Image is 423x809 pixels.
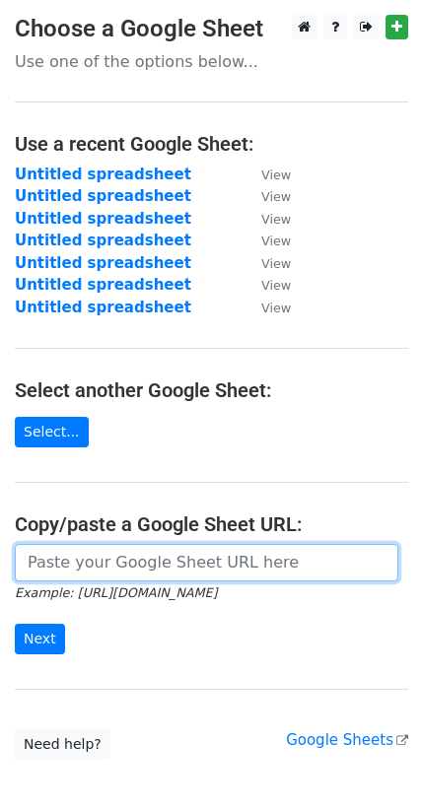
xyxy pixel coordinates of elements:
[261,234,291,248] small: View
[261,256,291,271] small: View
[15,299,191,316] a: Untitled spreadsheet
[286,731,408,749] a: Google Sheets
[242,299,291,316] a: View
[261,278,291,293] small: View
[15,187,191,205] a: Untitled spreadsheet
[15,378,408,402] h4: Select another Google Sheet:
[242,232,291,249] a: View
[15,544,398,581] input: Paste your Google Sheet URL here
[15,15,408,43] h3: Choose a Google Sheet
[242,187,291,205] a: View
[15,624,65,654] input: Next
[261,168,291,182] small: View
[15,132,408,156] h4: Use a recent Google Sheet:
[242,276,291,294] a: View
[261,301,291,315] small: View
[15,166,191,183] a: Untitled spreadsheet
[324,714,423,809] iframe: Chat Widget
[15,210,191,228] a: Untitled spreadsheet
[15,729,110,760] a: Need help?
[15,51,408,72] p: Use one of the options below...
[242,254,291,272] a: View
[15,417,89,447] a: Select...
[15,276,191,294] a: Untitled spreadsheet
[15,254,191,272] a: Untitled spreadsheet
[261,212,291,227] small: View
[15,232,191,249] a: Untitled spreadsheet
[15,585,217,600] small: Example: [URL][DOMAIN_NAME]
[261,189,291,204] small: View
[15,512,408,536] h4: Copy/paste a Google Sheet URL:
[242,166,291,183] a: View
[242,210,291,228] a: View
